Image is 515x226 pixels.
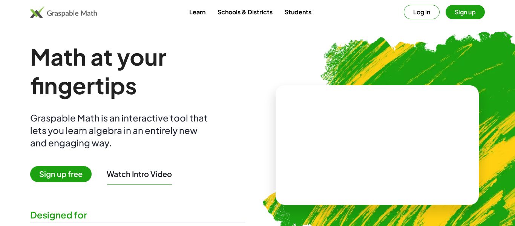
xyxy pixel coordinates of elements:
a: Learn [183,5,212,19]
a: Schools & Districts [212,5,279,19]
a: Students [279,5,317,19]
span: Sign up free [30,166,92,182]
div: Graspable Math is an interactive tool that lets you learn algebra in an entirely new and engaging... [30,112,211,149]
button: Watch Intro Video [107,169,172,179]
h1: Math at your fingertips [30,42,245,100]
div: Designed for [30,209,245,221]
video: What is this? This is dynamic math notation. Dynamic math notation plays a central role in how Gr... [321,117,434,174]
button: Sign up [446,5,485,19]
button: Log in [404,5,440,19]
